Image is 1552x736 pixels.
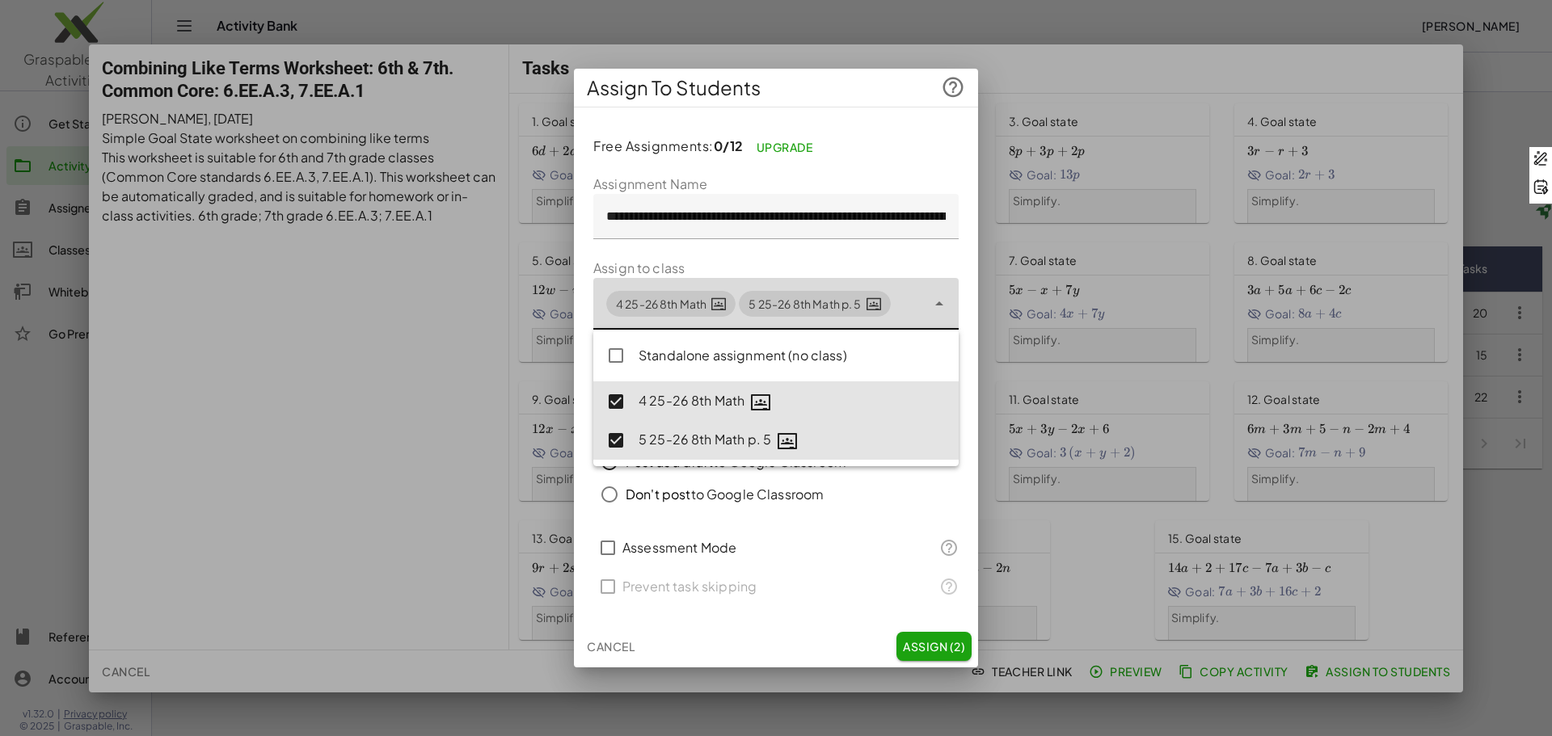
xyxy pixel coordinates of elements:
span: Don't post [626,486,691,503]
a: Upgrade [744,132,826,162]
div: Standalone assignment (no class) [639,346,946,365]
div: undefined-list [593,330,959,466]
span: Cancel [587,639,635,654]
div: 4 25-26 8th Math [639,391,946,412]
span: 0/12 [714,137,744,154]
div: 5 25-26 8th Math p. 5 [749,296,880,313]
div: 5 25-26 8th Math p. 5 [639,430,946,451]
button: Assign (2) [896,632,972,661]
label: Assignment Name [593,175,707,194]
p: Free Assignments: [593,133,959,162]
div: to Google Classroom [626,485,824,504]
label: Assessment Mode [622,528,736,567]
span: Assign (2) [903,639,965,654]
span: Assign To Students [587,75,761,101]
div: 4 25-26 8th Math [616,296,726,313]
label: Assign to class [593,259,685,278]
span: Upgrade [757,140,813,154]
button: Cancel [580,632,641,661]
